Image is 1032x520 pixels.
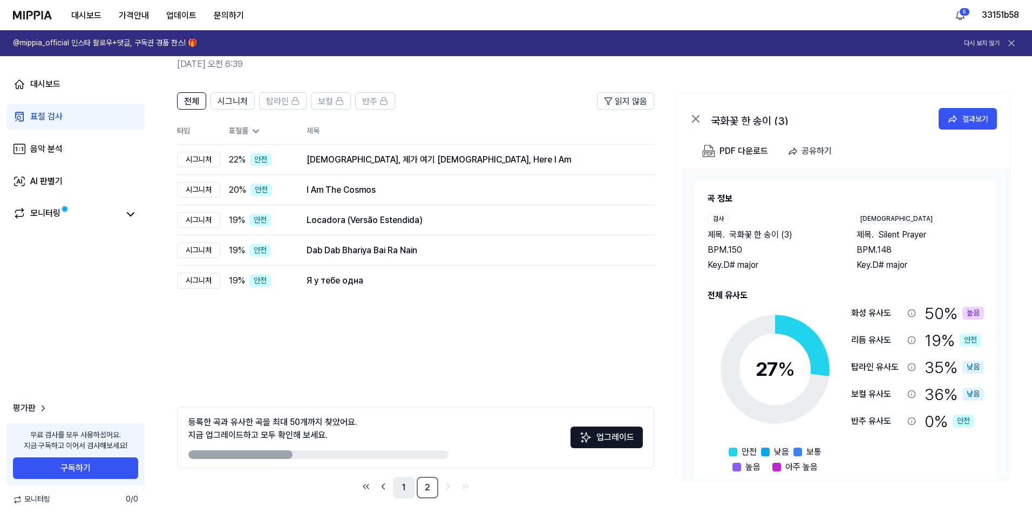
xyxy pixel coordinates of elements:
[177,182,220,198] div: 시그니처
[774,445,789,458] span: 낮음
[6,136,145,162] a: 음악 분석
[110,5,158,26] button: 가격안내
[579,431,592,444] img: Sparkles
[925,302,984,325] div: 50 %
[962,113,988,125] div: 결과보기
[177,92,206,110] button: 전체
[806,445,821,458] span: 보통
[6,71,145,97] a: 대시보드
[417,477,438,498] a: 2
[311,92,351,110] button: 보컬
[13,494,50,505] span: 모니터링
[188,416,357,442] div: 등록한 곡과 유사한 곡을 최대 50개까지 찾았어요. 지금 업그레이드하고 모두 확인해 보세요.
[982,9,1019,22] button: 33151b58
[307,274,637,287] div: Я у тебе одна
[708,228,725,241] span: 제목 .
[952,6,969,24] button: 알림5
[307,153,637,166] div: [DEMOGRAPHIC_DATA], 제가 여기 [DEMOGRAPHIC_DATA], Here I Am
[218,95,248,108] span: 시그니처
[229,153,246,166] span: 22 %
[857,228,874,241] span: 제목 .
[205,5,253,26] button: 문의하기
[925,356,984,379] div: 35 %
[229,214,245,227] span: 19 %
[177,212,220,228] div: 시그니처
[682,168,1010,480] a: 곡 정보검사제목.국화꽃 한 송이 (3)BPM.150Key.D# major[DEMOGRAPHIC_DATA]제목.Silent PrayerBPM.148Key.D# major전체 유...
[440,479,456,494] a: Go to next page
[857,244,984,256] div: BPM. 148
[708,289,984,302] h2: 전체 유사도
[783,140,840,162] button: 공유하기
[13,457,138,479] button: 구독하기
[177,118,220,145] th: 타입
[158,5,205,26] button: 업데이트
[851,361,903,374] div: 탑라인 유사도
[851,415,903,428] div: 반주 유사도
[857,259,984,272] div: Key. D# major
[229,244,245,257] span: 19 %
[745,461,761,474] span: 높음
[250,184,272,197] div: 안전
[13,11,52,19] img: logo
[211,92,255,110] button: 시그니처
[229,184,246,197] span: 20 %
[729,228,792,241] span: 국화꽃 한 송이 (3)
[13,207,119,222] a: 모니터링
[6,104,145,130] a: 표절 검사
[959,8,970,16] div: 5
[13,38,197,49] h1: @mippia_official 인스타 팔로우+댓글, 구독권 경품 찬스! 🎁
[851,307,903,320] div: 화성 유사도
[802,144,832,158] div: 공유하기
[177,477,654,498] nav: pagination
[964,39,1000,48] button: 다시 보지 않기
[249,274,271,287] div: 안전
[597,92,654,110] button: 읽지 않음
[962,307,984,320] div: 높음
[939,108,997,130] button: 결과보기
[702,145,715,158] img: PDF Download
[925,383,984,406] div: 36 %
[177,273,220,289] div: 시그니처
[708,244,835,256] div: BPM. 150
[700,140,770,162] button: PDF 다운로드
[960,334,981,347] div: 안전
[30,175,63,188] div: AI 판별기
[708,214,729,224] div: 검사
[259,92,307,110] button: 탑라인
[307,214,637,227] div: Locadora (Versão Estendida)
[711,112,927,125] div: 국화꽃 한 송이 (3)
[953,415,974,428] div: 안전
[307,184,637,197] div: I Am The Cosmos
[63,5,110,26] button: 대시보드
[742,445,757,458] span: 안전
[851,334,903,347] div: 리듬 유사도
[249,214,271,227] div: 안전
[6,168,145,194] a: AI 판별기
[177,242,220,259] div: 시그니처
[719,144,768,158] div: PDF 다운로드
[30,207,60,222] div: 모니터링
[925,329,981,352] div: 19 %
[13,402,49,415] a: 평가판
[857,214,936,224] div: [DEMOGRAPHIC_DATA]
[184,95,199,108] span: 전체
[962,361,984,374] div: 낮음
[177,58,949,71] h2: [DATE] 오전 6:39
[358,479,374,494] a: Go to first page
[177,152,220,168] div: 시그니처
[393,477,415,498] a: 1
[30,78,60,91] div: 대시보드
[851,388,903,401] div: 보컬 유사도
[24,430,127,451] div: 무료 검사를 모두 사용하셨어요. 지금 구독하고 이어서 검사해보세요!
[376,479,391,494] a: Go to previous page
[615,95,647,108] span: 읽지 않음
[229,274,245,287] span: 19 %
[458,479,473,494] a: Go to last page
[318,95,333,108] span: 보컬
[307,118,654,144] th: 제목
[266,95,289,108] span: 탑라인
